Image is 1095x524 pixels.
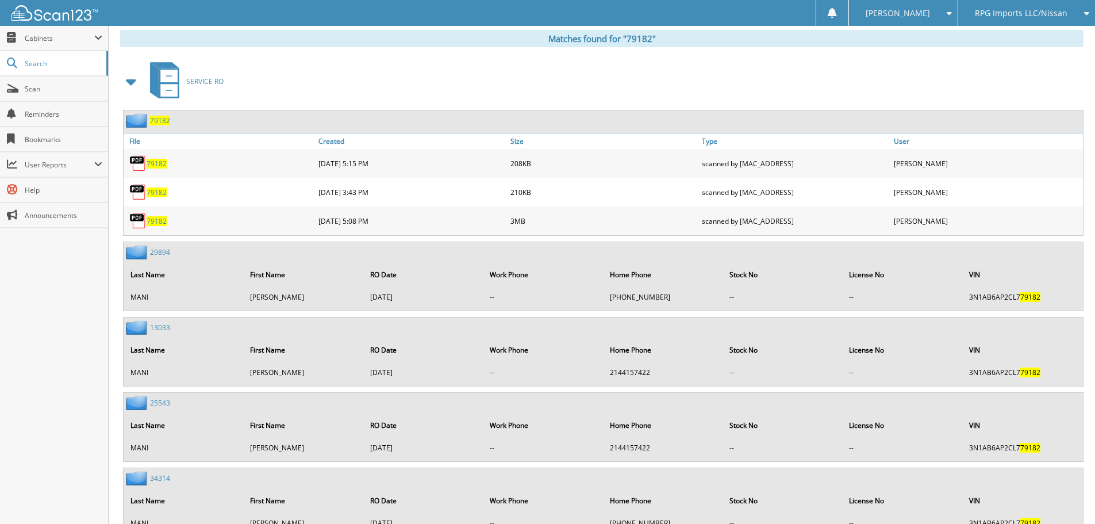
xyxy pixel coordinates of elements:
[244,414,363,437] th: First Name
[125,363,243,382] td: MANI
[364,489,483,512] th: RO Date
[724,288,842,307] td: --
[724,489,842,512] th: Stock No
[150,323,170,332] a: 13033
[724,438,842,457] td: --
[244,288,363,307] td: [PERSON_NAME]
[150,116,170,125] a: 79182
[25,135,102,144] span: Bookmarks
[129,212,147,230] img: PDF.png
[25,211,102,220] span: Announcements
[604,338,723,362] th: Home Phone
[364,438,483,457] td: [DATE]
[604,438,723,457] td: 2144157422
[150,473,170,483] a: 34314
[126,396,150,410] img: folder2.png
[147,159,167,169] a: 79182
[364,263,483,286] th: RO Date
[891,209,1083,232] div: [PERSON_NAME]
[244,438,363,457] td: [PERSON_NAME]
[724,363,842,382] td: --
[25,84,102,94] span: Scan
[126,113,150,128] img: folder2.png
[724,414,842,437] th: Stock No
[125,288,243,307] td: MANI
[963,414,1082,437] th: VIN
[126,471,150,485] img: folder2.png
[1020,443,1040,453] span: 79182
[963,288,1082,307] td: 3N1AB6AP2CL7
[143,59,224,104] a: SERVICE RO
[364,288,483,307] td: [DATE]
[843,438,962,457] td: --
[244,363,363,382] td: [PERSON_NAME]
[484,288,602,307] td: --
[129,183,147,201] img: PDF.png
[244,263,363,286] th: First Name
[699,133,891,149] a: Type
[25,59,101,68] span: Search
[147,188,167,197] a: 79182
[484,363,602,382] td: --
[244,489,363,512] th: First Name
[186,77,224,86] span: SERVICE RO
[843,489,962,512] th: License No
[484,414,602,437] th: Work Phone
[843,263,962,286] th: License No
[866,10,930,17] span: [PERSON_NAME]
[963,338,1082,362] th: VIN
[364,363,483,382] td: [DATE]
[124,133,316,149] a: File
[11,5,98,21] img: scan123-logo-white.svg
[843,338,962,362] th: License No
[891,152,1083,175] div: [PERSON_NAME]
[25,109,102,119] span: Reminders
[126,320,150,335] img: folder2.png
[316,133,508,149] a: Created
[963,489,1082,512] th: VIN
[604,363,723,382] td: 2144157422
[699,181,891,204] div: scanned by [MAC_ADDRESS]
[508,152,700,175] div: 208KB
[125,438,243,457] td: MANI
[843,363,962,382] td: --
[1020,292,1040,302] span: 79182
[364,414,483,437] th: RO Date
[484,263,602,286] th: Work Phone
[604,288,723,307] td: [PHONE_NUMBER]
[125,489,243,512] th: Last Name
[843,288,962,307] td: --
[963,438,1082,457] td: 3N1AB6AP2CL7
[1020,368,1040,377] span: 79182
[508,209,700,232] div: 3MB
[699,152,891,175] div: scanned by [MAC_ADDRESS]
[891,133,1083,149] a: User
[508,133,700,149] a: Size
[975,10,1067,17] span: RPG Imports LLC/Nissan
[963,363,1082,382] td: 3N1AB6AP2CL7
[484,338,602,362] th: Work Phone
[316,209,508,232] div: [DATE] 5:08 PM
[125,414,243,437] th: Last Name
[604,263,723,286] th: Home Phone
[150,247,170,257] a: 29894
[484,489,602,512] th: Work Phone
[150,398,170,408] a: 25543
[25,185,102,195] span: Help
[25,160,94,170] span: User Reports
[147,216,167,226] span: 79182
[843,414,962,437] th: License No
[891,181,1083,204] div: [PERSON_NAME]
[364,338,483,362] th: RO Date
[120,30,1084,47] div: Matches found for "79182"
[963,263,1082,286] th: VIN
[125,338,243,362] th: Last Name
[699,209,891,232] div: scanned by [MAC_ADDRESS]
[484,438,602,457] td: --
[126,245,150,259] img: folder2.png
[1038,469,1095,524] iframe: Chat Widget
[508,181,700,204] div: 210KB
